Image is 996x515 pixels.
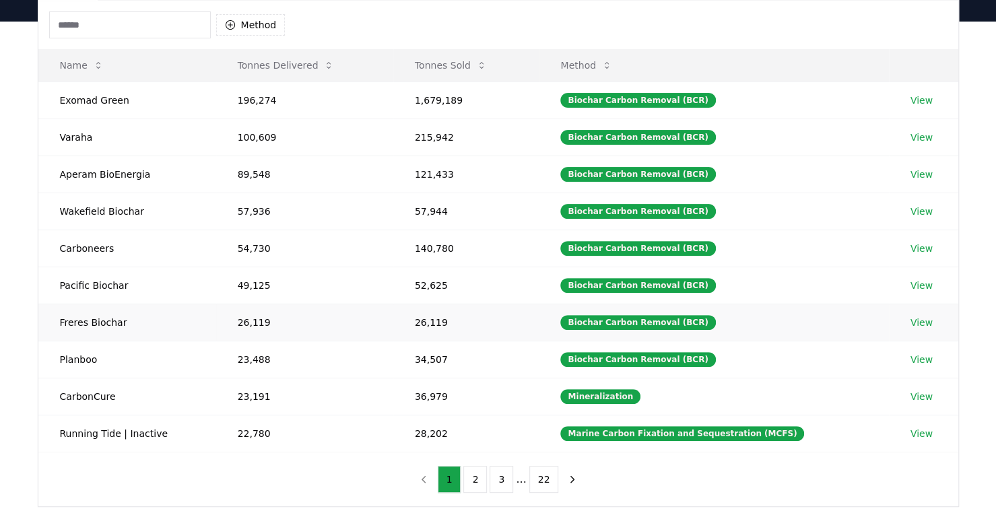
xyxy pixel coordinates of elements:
[463,466,487,493] button: 2
[393,81,539,118] td: 1,679,189
[49,52,114,79] button: Name
[560,315,715,330] div: Biochar Carbon Removal (BCR)
[560,241,715,256] div: Biochar Carbon Removal (BCR)
[560,352,715,367] div: Biochar Carbon Removal (BCR)
[216,267,393,304] td: 49,125
[393,341,539,378] td: 34,507
[910,353,933,366] a: View
[38,378,216,415] td: CarbonCure
[38,415,216,452] td: Running Tide | Inactive
[38,267,216,304] td: Pacific Biochar
[393,156,539,193] td: 121,433
[393,230,539,267] td: 140,780
[910,205,933,218] a: View
[216,118,393,156] td: 100,609
[910,131,933,144] a: View
[516,471,526,487] li: ...
[910,168,933,181] a: View
[38,193,216,230] td: Wakefield Biochar
[216,304,393,341] td: 26,119
[560,389,640,404] div: Mineralization
[38,81,216,118] td: Exomad Green
[910,427,933,440] a: View
[550,52,623,79] button: Method
[216,193,393,230] td: 57,936
[560,167,715,182] div: Biochar Carbon Removal (BCR)
[216,81,393,118] td: 196,274
[910,390,933,403] a: View
[393,193,539,230] td: 57,944
[216,14,286,36] button: Method
[38,341,216,378] td: Planboo
[438,466,461,493] button: 1
[393,415,539,452] td: 28,202
[38,156,216,193] td: Aperam BioEnergia
[560,278,715,293] div: Biochar Carbon Removal (BCR)
[227,52,345,79] button: Tonnes Delivered
[38,230,216,267] td: Carboneers
[529,466,559,493] button: 22
[910,94,933,107] a: View
[560,130,715,145] div: Biochar Carbon Removal (BCR)
[560,93,715,108] div: Biochar Carbon Removal (BCR)
[490,466,513,493] button: 3
[216,341,393,378] td: 23,488
[38,304,216,341] td: Freres Biochar
[393,118,539,156] td: 215,942
[393,304,539,341] td: 26,119
[404,52,498,79] button: Tonnes Sold
[393,378,539,415] td: 36,979
[216,230,393,267] td: 54,730
[560,426,804,441] div: Marine Carbon Fixation and Sequestration (MCFS)
[910,279,933,292] a: View
[216,156,393,193] td: 89,548
[910,242,933,255] a: View
[393,267,539,304] td: 52,625
[38,118,216,156] td: Varaha
[216,378,393,415] td: 23,191
[561,466,584,493] button: next page
[910,316,933,329] a: View
[216,415,393,452] td: 22,780
[560,204,715,219] div: Biochar Carbon Removal (BCR)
